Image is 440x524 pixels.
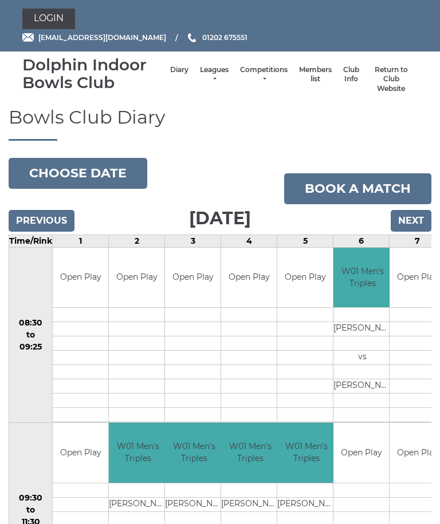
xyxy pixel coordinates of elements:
a: Competitions [240,65,288,84]
h1: Bowls Club Diary [9,107,431,140]
td: Open Play [333,423,389,483]
a: Members list [299,65,332,84]
td: W01 Men's Triples [165,423,223,483]
input: Next [391,210,431,232]
td: [PERSON_NAME] [165,497,223,511]
td: W01 Men's Triples [333,248,391,308]
img: Email [22,33,34,42]
td: 08:30 to 09:25 [9,247,53,423]
td: 3 [165,235,221,247]
td: 2 [109,235,165,247]
div: Dolphin Indoor Bowls Club [22,56,164,92]
td: [PERSON_NAME] [277,497,335,511]
a: Phone us 01202 675551 [186,32,247,43]
a: Login [22,9,75,29]
img: Phone us [188,33,196,42]
a: Book a match [284,173,431,204]
td: Open Play [53,423,108,483]
td: [PERSON_NAME] [333,379,391,394]
td: [PERSON_NAME] [221,497,279,511]
span: [EMAIL_ADDRESS][DOMAIN_NAME] [38,33,166,42]
td: 4 [221,235,277,247]
td: 5 [277,235,333,247]
td: Open Play [277,248,333,308]
td: [PERSON_NAME] [333,322,391,336]
td: W01 Men's Triples [109,423,167,483]
td: Open Play [53,248,108,308]
a: Return to Club Website [371,65,412,94]
a: Leagues [200,65,229,84]
td: Open Play [165,248,221,308]
td: vs [333,351,391,365]
td: [PERSON_NAME] [109,497,167,511]
a: Email [EMAIL_ADDRESS][DOMAIN_NAME] [22,32,166,43]
td: 1 [53,235,109,247]
td: W01 Men's Triples [221,423,279,483]
td: Open Play [221,248,277,308]
a: Diary [170,65,188,75]
td: W01 Men's Triples [277,423,335,483]
span: 01202 675551 [202,33,247,42]
a: Club Info [343,65,359,84]
button: Choose date [9,158,147,189]
input: Previous [9,210,74,232]
td: Time/Rink [9,235,53,247]
td: 6 [333,235,390,247]
td: Open Play [109,248,164,308]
